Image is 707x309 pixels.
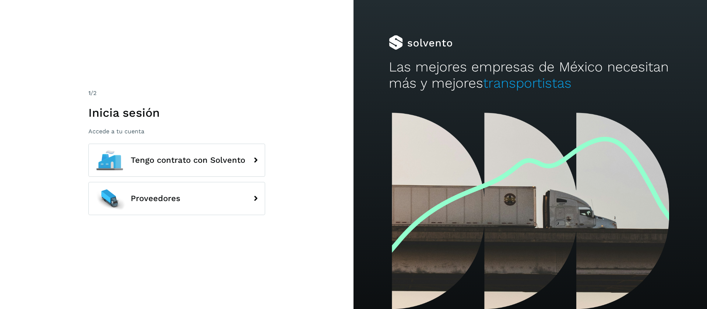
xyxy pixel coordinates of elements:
[131,194,180,203] span: Proveedores
[88,128,265,135] p: Accede a tu cuenta
[88,89,91,96] span: 1
[389,59,672,92] h2: Las mejores empresas de México necesitan más y mejores
[88,89,265,98] div: /2
[88,182,265,215] button: Proveedores
[483,75,571,91] span: transportistas
[131,156,245,165] span: Tengo contrato con Solvento
[88,144,265,177] button: Tengo contrato con Solvento
[88,106,265,120] h1: Inicia sesión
